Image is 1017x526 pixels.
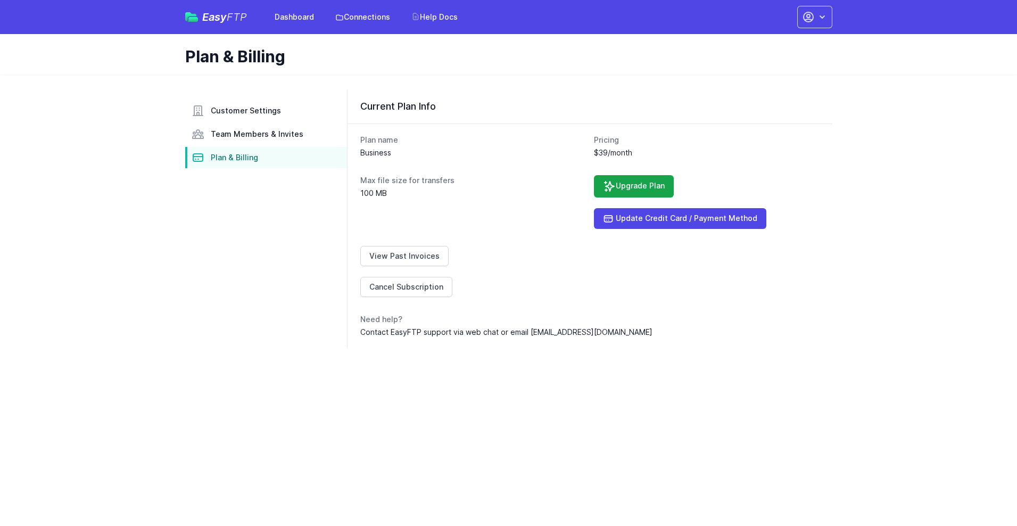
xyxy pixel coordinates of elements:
[360,175,586,186] dt: Max file size for transfers
[594,208,766,229] a: Update Credit Card / Payment Method
[227,11,247,23] span: FTP
[360,135,586,145] dt: Plan name
[185,124,347,145] a: Team Members & Invites
[185,47,824,66] h1: Plan & Billing
[185,12,247,22] a: EasyFTP
[360,246,449,266] a: View Past Invoices
[185,147,347,168] a: Plan & Billing
[211,129,303,139] span: Team Members & Invites
[211,152,258,163] span: Plan & Billing
[185,12,198,22] img: easyftp_logo.png
[360,100,820,113] h3: Current Plan Info
[360,277,452,297] a: Cancel Subscription
[329,7,396,27] a: Connections
[405,7,464,27] a: Help Docs
[360,314,820,325] dt: Need help?
[594,147,820,158] dd: $39/month
[202,12,247,22] span: Easy
[594,175,674,198] a: Upgrade Plan
[268,7,320,27] a: Dashboard
[594,135,820,145] dt: Pricing
[360,188,586,199] dd: 100 MB
[211,105,281,116] span: Customer Settings
[360,327,820,338] dd: Contact EasyFTP support via web chat or email [EMAIL_ADDRESS][DOMAIN_NAME]
[185,100,347,121] a: Customer Settings
[360,147,586,158] dd: Business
